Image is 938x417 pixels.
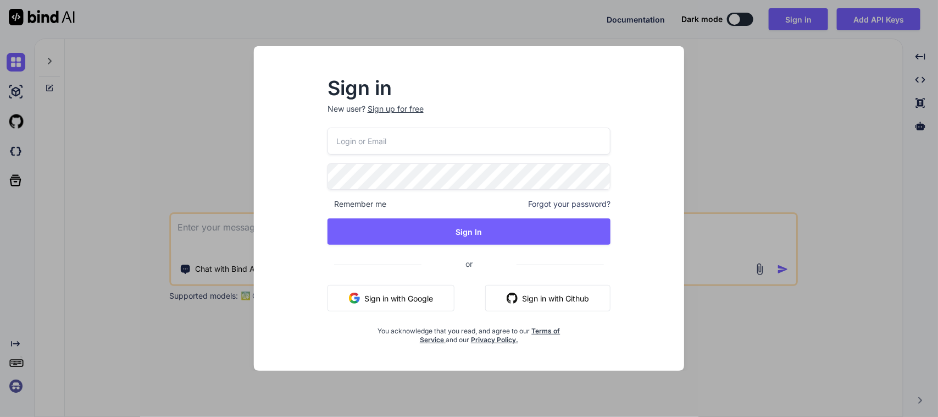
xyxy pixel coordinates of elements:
p: New user? [328,103,611,128]
button: Sign In [328,218,611,245]
h2: Sign in [328,79,611,97]
span: Remember me [328,199,386,210]
span: Forgot your password? [528,199,610,210]
a: Terms of Service [420,327,560,344]
a: Privacy Policy. [471,336,518,344]
button: Sign in with Google [328,285,454,311]
span: or [421,250,517,277]
div: Sign up for free [368,103,424,114]
img: google [349,293,360,304]
button: Sign in with Github [485,285,610,311]
input: Login or Email [328,128,611,155]
img: github [507,293,518,304]
div: You acknowledge that you read, and agree to our and our [375,320,564,344]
